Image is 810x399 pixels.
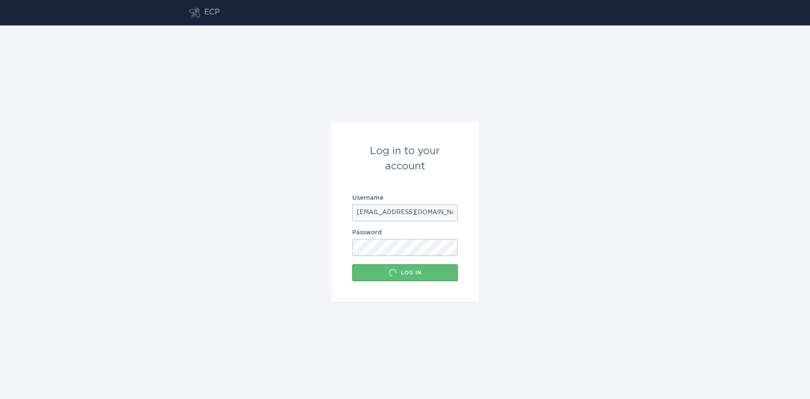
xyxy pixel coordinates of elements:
div: Log in [356,269,454,277]
button: Go to dashboard [189,8,200,18]
div: Loading [389,269,397,277]
label: Username [352,195,458,201]
div: ECP [204,8,220,18]
div: Log in to your account [352,144,458,174]
label: Password [352,230,458,236]
button: Log in [352,264,458,281]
